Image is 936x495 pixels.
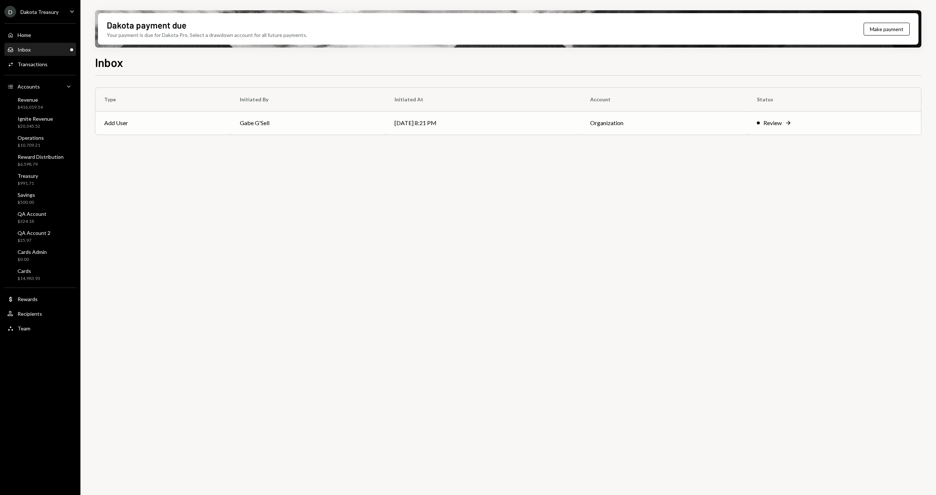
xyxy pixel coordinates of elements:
div: Team [18,325,30,331]
div: $991.71 [18,180,38,187]
a: Rewards [4,292,76,305]
a: Ignite Revenue$20,345.52 [4,113,76,131]
th: Account [581,88,748,111]
div: $0.00 [18,256,47,263]
div: Rewards [18,296,38,302]
div: $6,598.79 [18,161,64,168]
a: Reward Distribution$6,598.79 [4,151,76,169]
a: Savings$500.00 [4,190,76,207]
a: Cards$14,983.93 [4,266,76,283]
div: $500.00 [18,199,35,206]
div: Treasury [18,173,38,179]
a: Operations$10,709.21 [4,132,76,150]
h1: Inbox [95,55,123,70]
a: Home [4,28,76,41]
a: Recipients [4,307,76,320]
div: Ignite Revenue [18,116,53,122]
div: Revenue [18,97,43,103]
a: Team [4,322,76,335]
a: Accounts [4,80,76,93]
div: D [4,6,16,18]
div: QA Account 2 [18,230,50,236]
a: QA Account$324.18 [4,209,76,226]
div: Cards Admin [18,249,47,255]
div: Savings [18,192,35,198]
div: Dakota Treasury [20,9,58,15]
th: Status [748,88,921,111]
div: Accounts [18,83,40,90]
td: Organization [581,111,748,135]
div: Reward Distribution [18,154,64,160]
div: QA Account [18,211,46,217]
div: Dakota payment due [107,19,186,31]
a: Treasury$991.71 [4,170,76,188]
div: $25.97 [18,237,50,244]
th: Type [95,88,231,111]
div: Cards [18,268,40,274]
div: Review [763,119,782,127]
a: Cards Admin$0.00 [4,247,76,264]
a: QA Account 2$25.97 [4,228,76,245]
a: Inbox [4,43,76,56]
div: Transactions [18,61,48,67]
td: Gabe G'Sell [231,111,386,135]
th: Initiated At [386,88,581,111]
div: Recipients [18,311,42,317]
div: $10,709.21 [18,142,44,149]
div: $14,983.93 [18,275,40,282]
button: Make payment [864,23,910,35]
div: $416,019.54 [18,104,43,110]
td: [DATE] 8:21 PM [386,111,581,135]
div: $20,345.52 [18,123,53,130]
td: Add User [95,111,231,135]
a: Transactions [4,57,76,71]
div: Home [18,32,31,38]
div: Operations [18,135,44,141]
a: Revenue$416,019.54 [4,94,76,112]
div: $324.18 [18,218,46,225]
div: Inbox [18,46,31,53]
div: Your payment is due for Dakota Pro. Select a drawdown account for all future payments. [107,31,307,39]
th: Initiated By [231,88,386,111]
